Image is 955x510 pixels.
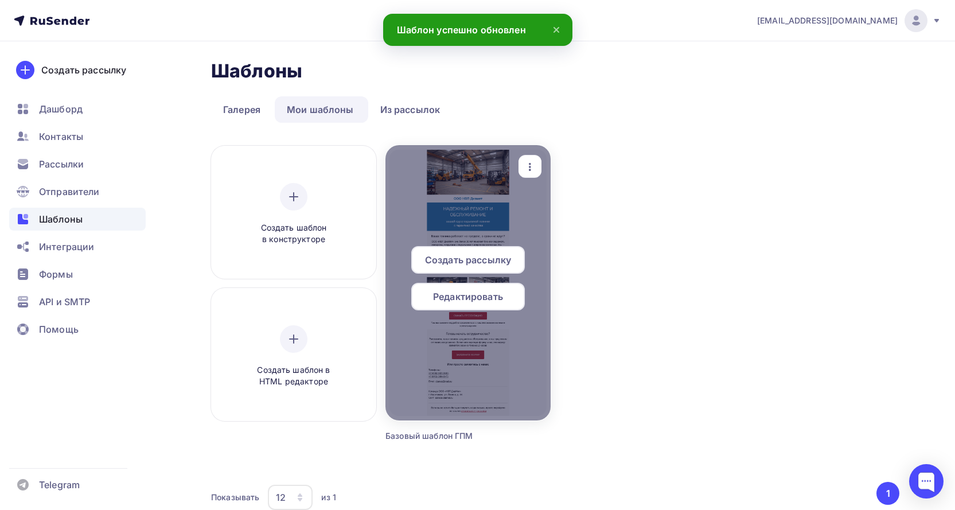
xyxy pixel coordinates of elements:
[9,180,146,203] a: Отправители
[39,102,83,116] span: Дашборд
[239,364,348,388] span: Создать шаблон в HTML редакторе
[368,96,453,123] a: Из рассылок
[39,130,83,143] span: Контакты
[9,98,146,120] a: Дашборд
[239,222,348,246] span: Создать шаблон в конструкторе
[39,295,90,309] span: API и SMTP
[9,125,146,148] a: Контакты
[39,240,94,254] span: Интеграции
[9,263,146,286] a: Формы
[39,212,83,226] span: Шаблоны
[41,63,126,77] div: Создать рассылку
[9,153,146,176] a: Рассылки
[276,490,286,504] div: 12
[39,478,80,492] span: Telegram
[875,482,900,505] ul: Pagination
[757,9,941,32] a: [EMAIL_ADDRESS][DOMAIN_NAME]
[9,208,146,231] a: Шаблоны
[876,482,899,505] button: Go to page 1
[39,185,100,198] span: Отправители
[211,492,259,503] div: Показывать
[385,430,509,442] div: Базовый шаблон ГПМ
[39,267,73,281] span: Формы
[425,253,511,267] span: Создать рассылку
[39,157,84,171] span: Рассылки
[211,96,272,123] a: Галерея
[433,290,503,303] span: Редактировать
[211,60,302,83] h2: Шаблоны
[757,15,898,26] span: [EMAIL_ADDRESS][DOMAIN_NAME]
[39,322,79,336] span: Помощь
[275,96,366,123] a: Мои шаблоны
[321,492,336,503] div: из 1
